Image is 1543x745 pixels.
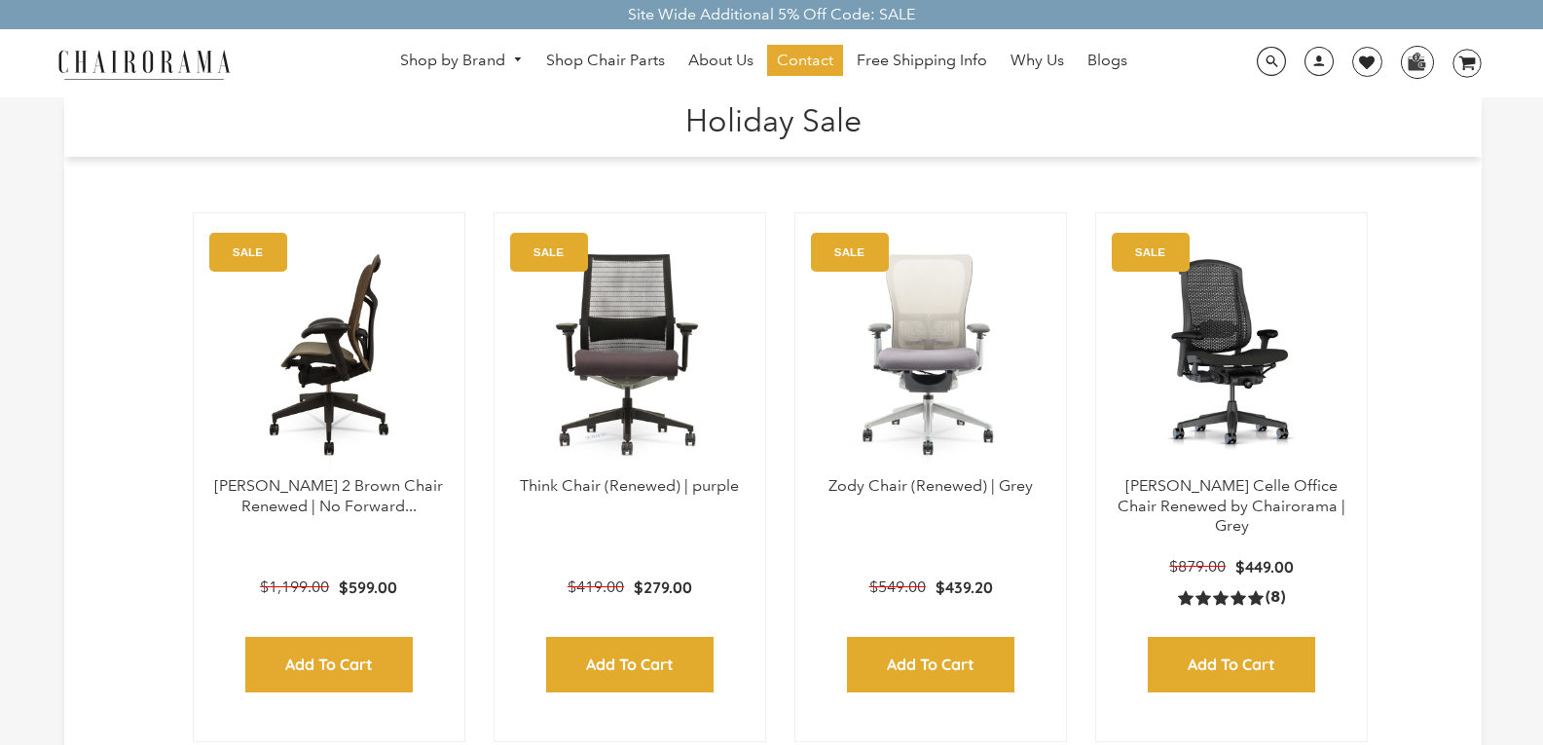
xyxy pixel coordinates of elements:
a: Zody Chair (Renewed) | Grey - chairorama Zody Chair (Renewed) | Grey - chairorama [815,233,1047,476]
text: SALE [834,245,864,258]
span: $279.00 [634,577,692,597]
span: $599.00 [339,577,397,597]
a: Herman Miller Mirra 2 Brown Chair Renewed | No Forward Tilt | - chairorama Herman Miller Mirra 2 ... [213,233,445,476]
h1: Holiday Sale [84,97,1461,139]
input: Add to Cart [847,637,1014,692]
span: Free Shipping Info [857,51,987,71]
img: Herman Miller Celle Office Chair Renewed by Chairorama | Grey - chairorama [1116,233,1347,476]
text: SALE [533,245,564,258]
input: Add to Cart [245,637,413,692]
img: Herman Miller Mirra 2 Brown Chair Renewed | No Forward Tilt | - chairorama [213,233,445,476]
span: $419.00 [568,577,624,596]
a: Shop Chair Parts [536,45,675,76]
input: Add to Cart [546,637,714,692]
span: $549.00 [869,577,926,596]
text: SALE [1135,245,1165,258]
a: [PERSON_NAME] Celle Office Chair Renewed by Chairorama | Grey [1118,476,1345,536]
input: Add to Cart [1148,637,1315,692]
a: [PERSON_NAME] 2 Brown Chair Renewed | No Forward... [214,476,443,515]
a: Contact [767,45,843,76]
nav: DesktopNavigation [324,45,1204,81]
span: $1,199.00 [260,577,329,596]
a: Shop by Brand [390,46,533,76]
span: Blogs [1087,51,1127,71]
text: SALE [232,245,262,258]
span: $879.00 [1169,557,1226,576]
a: Blogs [1078,45,1137,76]
span: Contact [777,51,833,71]
a: Zody Chair (Renewed) | Grey [828,476,1033,495]
span: Shop Chair Parts [546,51,665,71]
img: chairorama [47,47,241,81]
a: 5.0 rating (8 votes) [1178,587,1285,608]
a: Free Shipping Info [847,45,997,76]
a: Think Chair (Renewed) | purple [520,476,739,495]
img: Zody Chair (Renewed) | Grey - chairorama [815,233,1047,476]
span: About Us [688,51,753,71]
img: Think Chair (Renewed) | purple - chairorama [514,233,746,476]
span: $449.00 [1235,557,1294,577]
a: Why Us [1001,45,1074,76]
span: Why Us [1010,51,1064,71]
a: Think Chair (Renewed) | purple - chairorama Think Chair (Renewed) | purple - chairorama [514,233,746,476]
a: About Us [679,45,763,76]
a: Herman Miller Celle Office Chair Renewed by Chairorama | Grey - chairorama Herman Miller Celle Of... [1116,233,1347,476]
span: (8) [1266,587,1285,608]
img: WhatsApp_Image_2024-07-12_at_16.23.01.webp [1402,47,1432,76]
span: $439.20 [936,577,993,597]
